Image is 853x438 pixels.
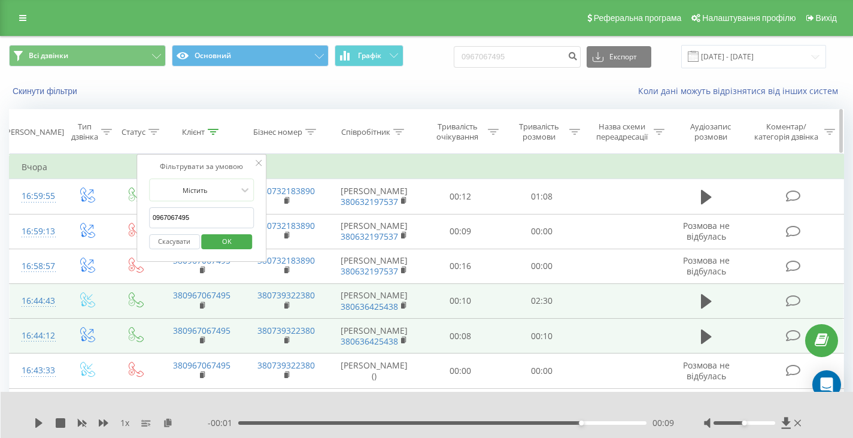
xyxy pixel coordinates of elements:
td: 00:00 [501,214,582,249]
div: 16:44:12 [22,324,50,348]
button: Графік [335,45,403,67]
button: Експорт [587,46,651,68]
td: 00:00 [501,249,582,283]
td: 00:00 [420,354,501,388]
div: Тип дзвінка [71,122,98,142]
div: Аудіозапис розмови [678,122,743,142]
td: [PERSON_NAME] [329,319,420,354]
td: 00:08 [420,319,501,354]
td: 00:31 [501,388,582,423]
div: Accessibility label [742,421,747,425]
div: Статус [122,127,145,137]
td: Вчора [10,155,844,179]
a: 380632197537 [341,265,398,277]
span: - 00:01 [208,417,238,429]
a: 380632197537 [341,231,398,242]
span: Графік [358,52,381,60]
a: 380732183890 [257,255,315,266]
div: 16:58:57 [22,255,50,278]
div: 16:59:55 [22,185,50,208]
td: 01:08 [501,179,582,214]
span: Реферальна програма [594,13,682,23]
td: 00:00 [501,354,582,388]
div: Open Intercom Messenger [812,370,841,399]
a: 380636425438 [341,301,398,312]
a: 380739322380 [257,360,315,371]
td: [PERSON_NAME] [329,283,420,318]
input: Пошук за номером [454,46,581,68]
a: 380739322380 [257,289,315,301]
span: Всі дзвінки [29,51,68,61]
td: [PERSON_NAME] [329,388,420,423]
a: 380967067495 [173,360,230,371]
div: Фільтрувати за умовою [149,161,254,173]
span: Розмова не відбулась [683,220,730,242]
a: 380732183890 [257,185,315,197]
a: 380732183890 [257,220,315,231]
button: OK [202,234,253,249]
span: Налаштування профілю [702,13,796,23]
button: Всі дзвінки [9,45,166,67]
div: Коментар/категорія дзвінка [751,122,821,142]
td: [PERSON_NAME] [329,249,420,283]
span: Розмова не відбулась [683,360,730,382]
td: 00:16 [420,249,501,283]
div: [PERSON_NAME] [4,127,64,137]
td: [PERSON_NAME] () [329,354,420,388]
span: 1 x [120,417,129,429]
button: Скасувати [149,234,200,249]
a: Коли дані можуть відрізнятися вiд інших систем [638,85,844,96]
div: Назва схеми переадресації [594,122,651,142]
a: 380967067495 [173,325,230,336]
div: 16:44:43 [22,289,50,313]
button: Скинути фільтри [9,86,83,96]
a: 380967067495 [173,289,230,301]
div: Тривалість розмови [512,122,566,142]
div: Тривалість очікування [430,122,484,142]
a: 380739322380 [257,325,315,336]
div: 16:43:33 [22,359,50,382]
span: Розмова не відбулась [683,255,730,277]
td: [PERSON_NAME] [329,214,420,249]
td: 00:10 [501,319,582,354]
td: 02:30 [501,283,582,318]
td: 00:09 [420,214,501,249]
div: 16:59:13 [22,220,50,243]
div: Співробітник [341,127,390,137]
td: 00:10 [420,283,501,318]
div: Бізнес номер [253,127,302,137]
div: Accessibility label [579,421,584,425]
span: Вихід [816,13,837,23]
input: Введіть значення [149,207,254,228]
a: 380632197537 [341,196,398,207]
td: [PERSON_NAME] [329,179,420,214]
div: Клієнт [182,127,205,137]
td: 00:18 [420,388,501,423]
span: 00:09 [652,417,674,429]
td: 00:12 [420,179,501,214]
a: 380636425438 [341,336,398,347]
button: Основний [172,45,329,67]
span: OK [210,232,244,250]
